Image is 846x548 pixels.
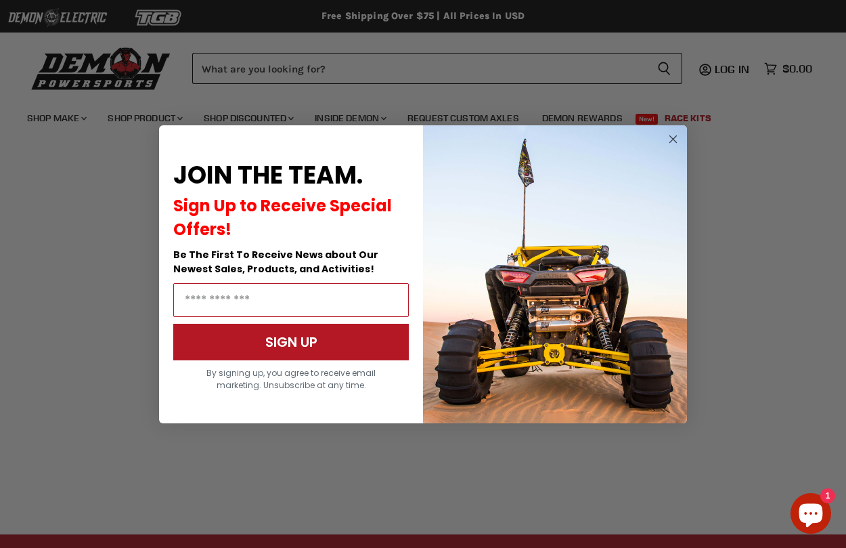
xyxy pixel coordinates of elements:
button: Close dialog [665,131,682,148]
input: Email Address [173,283,409,317]
inbox-online-store-chat: Shopify online store chat [786,493,835,537]
button: SIGN UP [173,324,409,360]
span: Be The First To Receive News about Our Newest Sales, Products, and Activities! [173,248,378,276]
span: JOIN THE TEAM. [173,158,363,192]
span: By signing up, you agree to receive email marketing. Unsubscribe at any time. [206,367,376,391]
span: Sign Up to Receive Special Offers! [173,194,392,240]
img: a9095488-b6e7-41ba-879d-588abfab540b.jpeg [423,125,687,423]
